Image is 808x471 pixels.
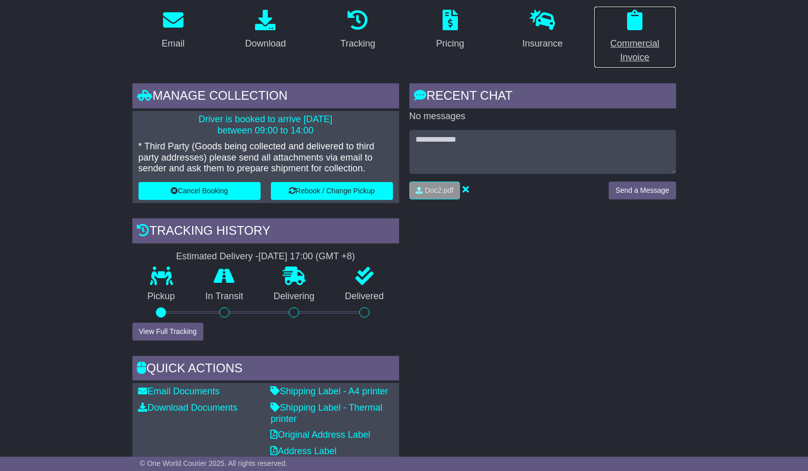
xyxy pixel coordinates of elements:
a: Download Documents [138,402,238,413]
a: Shipping Label - Thermal printer [271,402,383,424]
a: Tracking [334,6,382,54]
div: Email [161,37,184,51]
div: Commercial Invoice [601,37,670,64]
a: Original Address Label [271,430,371,440]
a: Commercial Invoice [594,6,676,68]
p: Delivered [330,291,399,302]
p: Driver is booked to arrive [DATE] between 09:00 to 14:00 [138,114,393,136]
div: [DATE] 17:00 (GMT +8) [259,251,355,262]
p: Delivering [259,291,330,302]
div: RECENT CHAT [409,83,676,111]
div: Pricing [436,37,464,51]
div: Tracking [340,37,375,51]
a: Email Documents [138,386,220,396]
div: Manage collection [132,83,399,111]
a: Insurance [516,6,569,54]
button: View Full Tracking [132,323,203,341]
div: Estimated Delivery - [132,251,399,262]
button: Send a Message [609,182,676,199]
a: Shipping Label - A4 printer [271,386,388,396]
button: Rebook / Change Pickup [271,182,393,200]
p: No messages [409,111,676,122]
p: * Third Party (Goods being collected and delivered to third party addresses) please send all atta... [138,141,393,174]
div: Insurance [522,37,563,51]
button: Cancel Booking [138,182,261,200]
a: Address Label [271,446,337,456]
p: In Transit [190,291,259,302]
a: Download [238,6,292,54]
p: Pickup [132,291,191,302]
div: Download [245,37,286,51]
a: Email [155,6,191,54]
div: Tracking history [132,218,399,246]
span: © One World Courier 2025. All rights reserved. [140,459,288,467]
div: Quick Actions [132,356,399,384]
a: Pricing [429,6,471,54]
